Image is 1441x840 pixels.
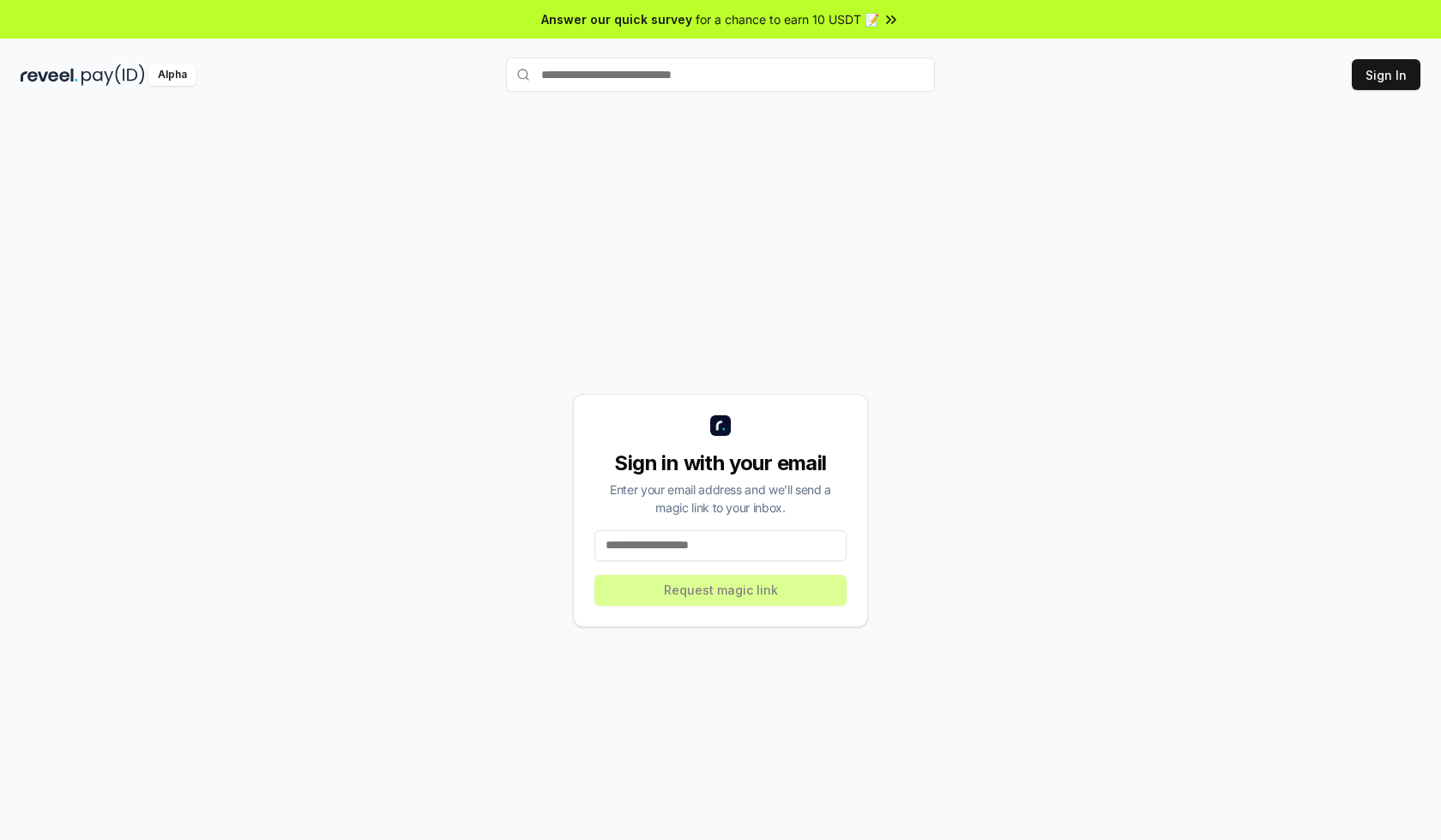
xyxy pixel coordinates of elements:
[696,10,879,28] span: for a chance to earn 10 USDT 📝
[81,64,145,86] img: pay_id
[594,480,847,517] div: Enter your email address and we’ll send a magic link to your inbox.
[594,450,847,477] div: Sign in with your email
[541,10,692,28] span: Answer our quick survey
[21,64,78,86] img: reveel_dark
[1352,59,1420,90] button: Sign In
[148,64,196,86] div: Alpha
[710,415,731,436] img: logo_small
